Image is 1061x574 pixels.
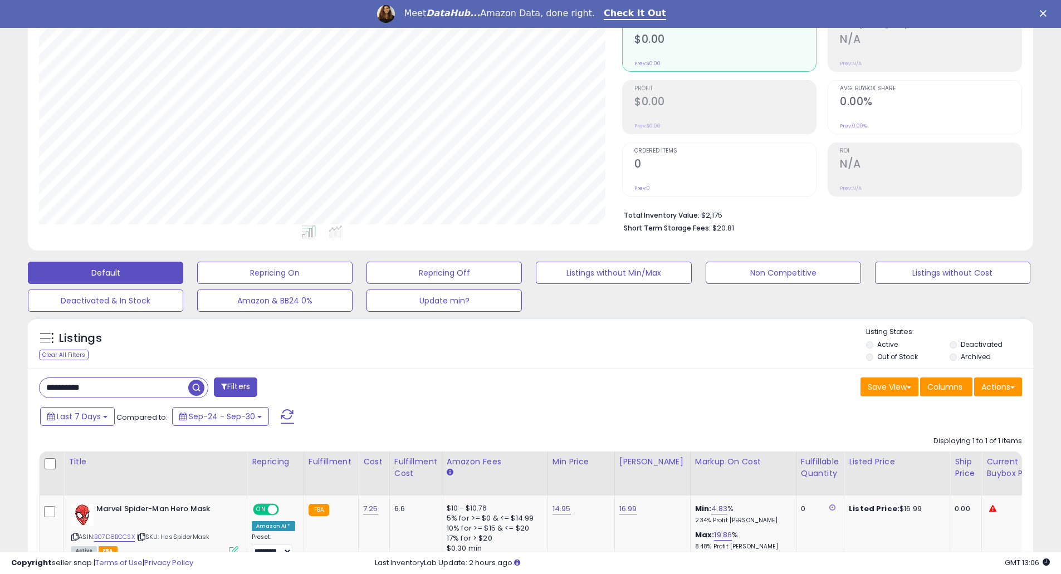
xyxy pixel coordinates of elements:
[252,521,295,531] div: Amazon AI *
[172,407,269,426] button: Sep-24 - Sep-30
[536,262,691,284] button: Listings without Min/Max
[71,504,94,526] img: 41-Pa2x4y+L._SL40_.jpg
[840,60,862,67] small: Prev: N/A
[875,262,1030,284] button: Listings without Cost
[375,558,1050,568] div: Last InventoryLab Update: 2 hours ago.
[866,327,1033,337] p: Listing States:
[933,436,1022,447] div: Displaying 1 to 1 of 1 items
[11,557,52,568] strong: Copyright
[447,504,539,513] div: $10 - $10.76
[189,411,255,422] span: Sep-24 - Sep-30
[840,33,1021,48] h2: N/A
[986,456,1044,479] div: Current Buybox Price
[214,377,257,397] button: Filters
[706,262,861,284] button: Non Competitive
[619,456,686,468] div: [PERSON_NAME]
[849,456,945,468] div: Listed Price
[254,505,268,514] span: ON
[624,210,700,220] b: Total Inventory Value:
[28,290,183,312] button: Deactivated & In Stock
[695,456,791,468] div: Markup on Cost
[426,8,480,18] i: DataHub...
[849,504,941,514] div: $16.99
[634,86,816,92] span: Profit
[366,262,522,284] button: Repricing Off
[624,223,711,233] b: Short Term Storage Fees:
[197,262,353,284] button: Repricing On
[252,456,299,468] div: Repricing
[404,8,595,19] div: Meet Amazon Data, done right.
[634,158,816,173] h2: 0
[57,411,101,422] span: Last 7 Days
[447,533,539,543] div: 17% for > $20
[447,456,543,468] div: Amazon Fees
[1040,10,1051,17] div: Close
[366,290,522,312] button: Update min?
[695,517,788,524] p: 2.34% Profit [PERSON_NAME]
[961,340,1003,349] label: Deactivated
[394,504,433,514] div: 6.6
[634,148,816,154] span: Ordered Items
[447,513,539,523] div: 5% for >= $0 & <= $14.99
[96,504,232,517] b: Marvel Spider-Man Hero Mask
[840,23,1021,30] span: Profit [PERSON_NAME]
[604,8,666,20] a: Check It Out
[634,23,816,30] span: Revenue
[712,223,734,233] span: $20.81
[277,505,295,514] span: OFF
[840,185,862,192] small: Prev: N/A
[363,503,378,514] a: 7.25
[711,503,727,514] a: 4.83
[144,557,193,568] a: Privacy Policy
[840,95,1021,110] h2: 0.00%
[840,148,1021,154] span: ROI
[40,407,115,426] button: Last 7 Days
[363,456,385,468] div: Cost
[634,60,661,67] small: Prev: $0.00
[920,377,972,396] button: Columns
[447,523,539,533] div: 10% for >= $15 & <= $20
[840,86,1021,92] span: Avg. Buybox Share
[634,185,650,192] small: Prev: 0
[840,158,1021,173] h2: N/A
[552,503,571,514] a: 14.95
[634,122,661,129] small: Prev: $0.00
[961,352,991,361] label: Archived
[71,504,238,555] div: ASIN:
[309,456,354,468] div: Fulfillment
[860,377,918,396] button: Save View
[714,529,732,541] a: 19.86
[69,456,242,468] div: Title
[634,95,816,110] h2: $0.00
[955,456,977,479] div: Ship Price
[801,456,839,479] div: Fulfillable Quantity
[447,468,453,478] small: Amazon Fees.
[252,533,295,558] div: Preset:
[695,530,788,551] div: %
[634,33,816,48] h2: $0.00
[974,377,1022,396] button: Actions
[116,412,168,423] span: Compared to:
[695,503,712,514] b: Min:
[955,504,973,514] div: 0.00
[377,5,395,23] img: Profile image for Georgie
[39,350,89,360] div: Clear All Filters
[695,529,715,540] b: Max:
[624,208,1014,221] li: $2,175
[197,290,353,312] button: Amazon & BB24 0%
[1005,557,1050,568] span: 2025-10-8 13:06 GMT
[95,557,143,568] a: Terms of Use
[94,532,135,542] a: B07D8BCCSX
[394,456,437,479] div: Fulfillment Cost
[877,352,918,361] label: Out of Stock
[28,262,183,284] button: Default
[801,504,835,514] div: 0
[136,532,209,541] span: | SKU: HasSpiderMask
[927,381,962,393] span: Columns
[11,558,193,568] div: seller snap | |
[877,340,898,349] label: Active
[309,504,329,516] small: FBA
[59,331,102,346] h5: Listings
[840,122,867,129] small: Prev: 0.00%
[619,503,637,514] a: 16.99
